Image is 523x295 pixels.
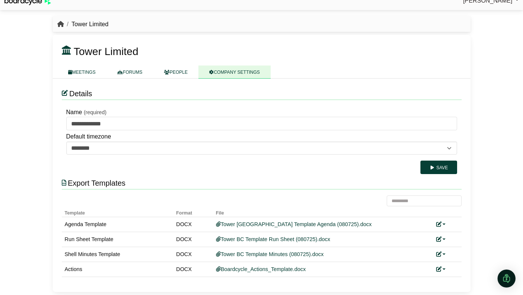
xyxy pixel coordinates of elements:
a: Tower BC Template Run Sheet (080725).docx [216,236,331,242]
td: Actions [62,262,173,277]
a: Tower [GEOGRAPHIC_DATA] Template Agenda (080725).docx [216,221,372,227]
a: Tower BC Template Minutes (080725).docx [216,251,324,257]
td: DOCX [173,232,213,247]
a: COMPANY SETTINGS [198,66,271,79]
span: Tower Limited [74,46,139,57]
td: DOCX [173,247,213,262]
a: Boardcycle_Actions_Template.docx [216,266,306,272]
span: Export Templates [68,179,125,187]
nav: breadcrumb [57,19,109,29]
th: Template [62,206,173,217]
th: Format [173,206,213,217]
label: Default timezone [66,132,111,142]
span: Details [69,89,92,98]
li: Tower Limited [64,19,109,29]
small: (required) [84,109,107,115]
th: File [213,206,433,217]
a: FORUMS [106,66,153,79]
td: Agenda Template [62,217,173,232]
div: Open Intercom Messenger [498,270,516,288]
a: PEOPLE [153,66,198,79]
td: Shell Minutes Template [62,247,173,262]
td: DOCX [173,262,213,277]
td: DOCX [173,217,213,232]
button: Save [420,161,457,174]
label: Name [66,107,82,117]
a: MEETINGS [57,66,107,79]
td: Run Sheet Template [62,232,173,247]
